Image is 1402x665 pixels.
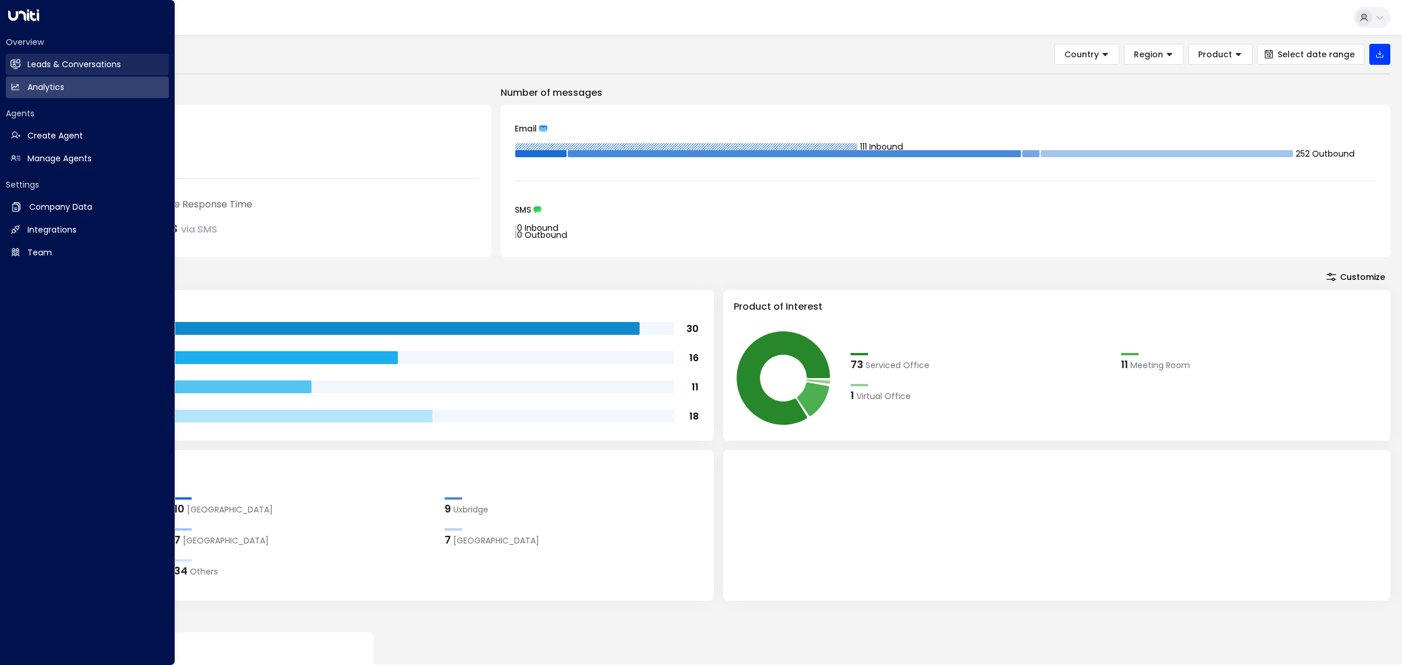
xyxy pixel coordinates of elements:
[6,179,169,191] h2: Settings
[1121,356,1128,372] div: 11
[445,501,703,517] div: 9Uxbridge
[47,86,491,100] p: Engagement Metrics
[515,124,537,133] span: Email
[6,36,169,48] h2: Overview
[27,224,77,236] h2: Integrations
[27,130,83,142] h2: Create Agent
[1257,44,1365,65] button: Select date range
[6,77,169,98] a: Analytics
[57,460,703,474] h3: Location of Interest
[161,217,217,238] div: 0s
[1188,44,1252,65] button: Product
[734,300,1380,314] h3: Product of Interest
[445,532,451,548] div: 7
[6,125,169,147] a: Create Agent
[6,242,169,264] a: Team
[6,219,169,241] a: Integrations
[187,504,273,516] span: Stockley Park
[57,300,703,314] h3: Range of Team Size
[517,229,567,241] tspan: 0 Outbound
[1121,356,1380,372] div: 11Meeting Room
[27,58,121,71] h2: Leads & Conversations
[183,535,269,547] span: Liverpool
[453,504,488,516] span: Uxbridge
[1124,44,1184,65] button: Region
[6,108,169,119] h2: Agents
[515,206,1376,214] div: SMS
[29,201,92,213] h2: Company Data
[174,563,188,579] div: 34
[689,410,699,423] tspan: 18
[6,196,169,218] a: Company Data
[501,86,1390,100] p: Number of messages
[174,563,433,579] div: 34Others
[445,532,703,548] div: 7Gracechurch Street
[174,501,185,517] div: 10
[6,148,169,169] a: Manage Agents
[190,566,218,578] span: Others
[445,501,451,517] div: 9
[61,119,477,133] div: Number of Inquiries
[851,356,863,372] div: 73
[47,612,1390,626] p: Conversion Metrics
[27,81,64,93] h2: Analytics
[686,322,699,335] tspan: 30
[851,387,854,403] div: 1
[1321,269,1390,285] button: Customize
[866,359,929,372] span: Serviced Office
[174,532,181,548] div: 7
[181,223,217,236] span: via SMS
[1278,50,1355,59] span: Select date range
[174,501,433,517] div: 10Stockley Park
[689,351,699,365] tspan: 16
[860,141,904,153] tspan: 111 Inbound
[1054,44,1119,65] button: Country
[174,532,433,548] div: 7Liverpool
[453,535,539,547] span: Gracechurch Street
[1134,49,1163,60] span: Region
[1130,359,1190,372] span: Meeting Room
[851,356,1109,372] div: 73Serviced Office
[1198,49,1232,60] span: Product
[6,54,169,75] a: Leads & Conversations
[27,247,52,259] h2: Team
[851,387,1109,403] div: 1Virtual Office
[1296,148,1355,160] tspan: 252 Outbound
[517,222,558,234] tspan: 0 Inbound
[692,380,699,394] tspan: 11
[27,153,92,165] h2: Manage Agents
[61,198,477,212] div: [PERSON_NAME] Average Response Time
[1064,49,1099,60] span: Country
[856,390,911,403] span: Virtual Office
